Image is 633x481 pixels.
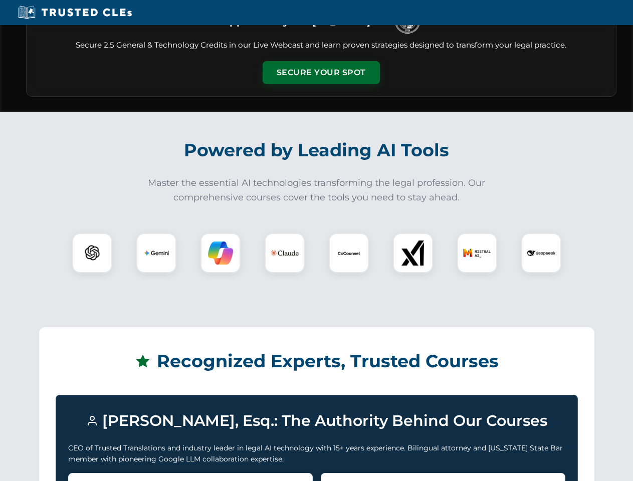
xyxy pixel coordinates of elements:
[400,241,426,266] img: xAI Logo
[141,176,492,205] p: Master the essential AI technologies transforming the legal profession. Our comprehensive courses...
[68,442,565,465] p: CEO of Trusted Translations and industry leader in legal AI technology with 15+ years experience....
[136,233,176,273] div: Gemini
[527,239,555,267] img: DeepSeek Logo
[72,233,112,273] div: ChatGPT
[68,407,565,434] h3: [PERSON_NAME], Esq.: The Authority Behind Our Courses
[208,241,233,266] img: Copilot Logo
[265,233,305,273] div: Claude
[144,241,169,266] img: Gemini Logo
[393,233,433,273] div: xAI
[463,239,491,267] img: Mistral AI Logo
[78,238,107,268] img: ChatGPT Logo
[200,233,241,273] div: Copilot
[329,233,369,273] div: CoCounsel
[521,233,561,273] div: DeepSeek
[457,233,497,273] div: Mistral AI
[56,344,578,379] h2: Recognized Experts, Trusted Courses
[336,241,361,266] img: CoCounsel Logo
[39,133,594,168] h2: Powered by Leading AI Tools
[263,61,380,84] button: Secure Your Spot
[15,5,135,20] img: Trusted CLEs
[39,40,604,51] p: Secure 2.5 General & Technology Credits in our Live Webcast and learn proven strategies designed ...
[271,239,299,267] img: Claude Logo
